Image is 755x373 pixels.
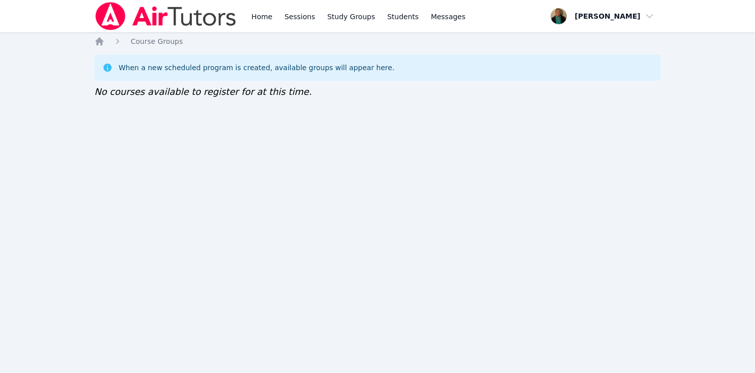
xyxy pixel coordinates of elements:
[431,12,466,22] span: Messages
[131,36,183,46] a: Course Groups
[94,2,237,30] img: Air Tutors
[94,86,312,97] span: No courses available to register for at this time.
[131,37,183,45] span: Course Groups
[94,36,661,46] nav: Breadcrumb
[119,63,395,73] div: When a new scheduled program is created, available groups will appear here.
